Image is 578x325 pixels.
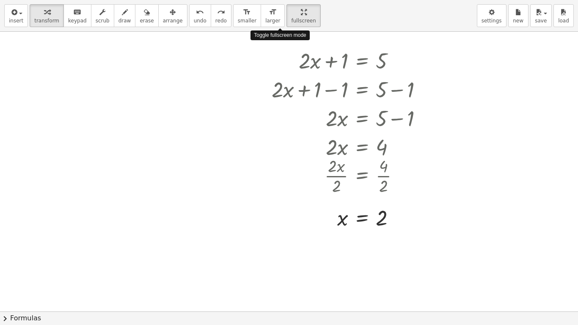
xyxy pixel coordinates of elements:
span: new [513,18,523,24]
button: redoredo [211,4,231,27]
span: insert [9,18,23,24]
span: settings [482,18,502,24]
span: smaller [238,18,256,24]
button: new [508,4,528,27]
button: erase [135,4,158,27]
button: scrub [91,4,114,27]
span: scrub [96,18,110,24]
span: redo [215,18,227,24]
span: transform [34,18,59,24]
button: insert [4,4,28,27]
button: fullscreen [286,4,320,27]
button: keyboardkeypad [63,4,91,27]
span: erase [140,18,154,24]
button: draw [114,4,136,27]
button: settings [477,4,506,27]
button: arrange [158,4,187,27]
i: redo [217,7,225,17]
button: format_sizelarger [261,4,285,27]
i: format_size [269,7,277,17]
span: arrange [163,18,183,24]
span: draw [118,18,131,24]
i: undo [196,7,204,17]
button: load [553,4,574,27]
button: format_sizesmaller [233,4,261,27]
i: format_size [243,7,251,17]
span: load [558,18,569,24]
span: save [535,18,547,24]
div: Toggle fullscreen mode [250,30,309,40]
span: undo [194,18,206,24]
span: fullscreen [291,18,316,24]
button: save [530,4,552,27]
button: undoundo [189,4,211,27]
span: larger [265,18,280,24]
span: keypad [68,18,87,24]
button: transform [30,4,64,27]
i: keyboard [73,7,81,17]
